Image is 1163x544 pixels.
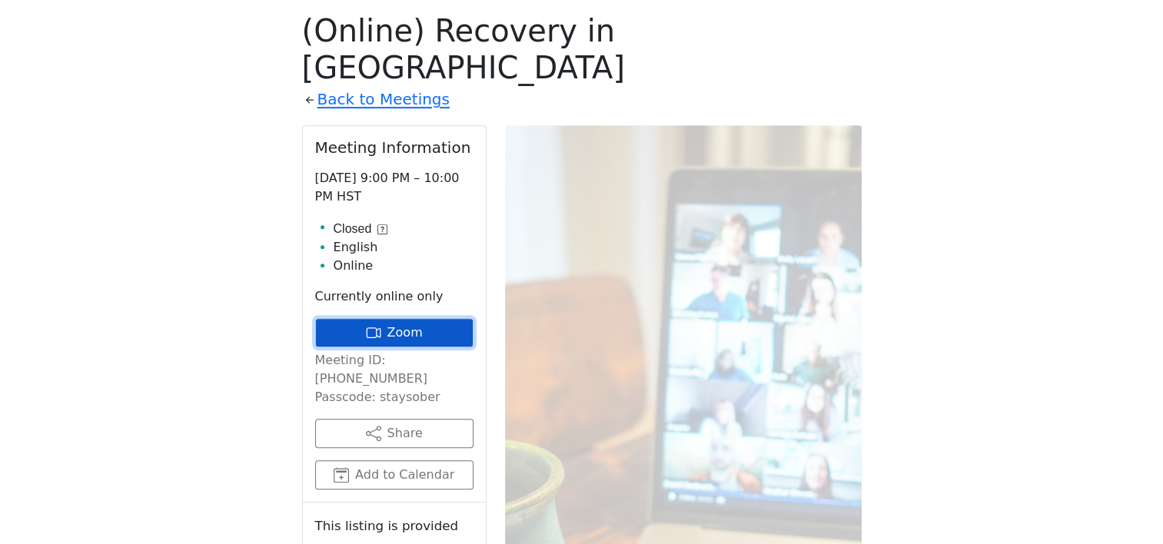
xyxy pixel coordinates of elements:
[315,169,474,206] p: [DATE] 9:00 PM – 10:00 PM HST
[315,287,474,306] p: Currently online only
[334,257,474,275] li: Online
[317,86,450,113] a: Back to Meetings
[315,138,474,157] h2: Meeting Information
[315,351,474,406] p: Meeting ID: [PHONE_NUMBER] Passcode: staysober
[334,238,474,257] li: English
[334,220,388,238] button: Closed
[315,460,474,489] button: Add to Calendar
[302,12,862,86] h1: (Online) Recovery in [GEOGRAPHIC_DATA]
[315,318,474,347] a: Zoom
[334,220,372,238] span: Closed
[315,419,474,448] button: Share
